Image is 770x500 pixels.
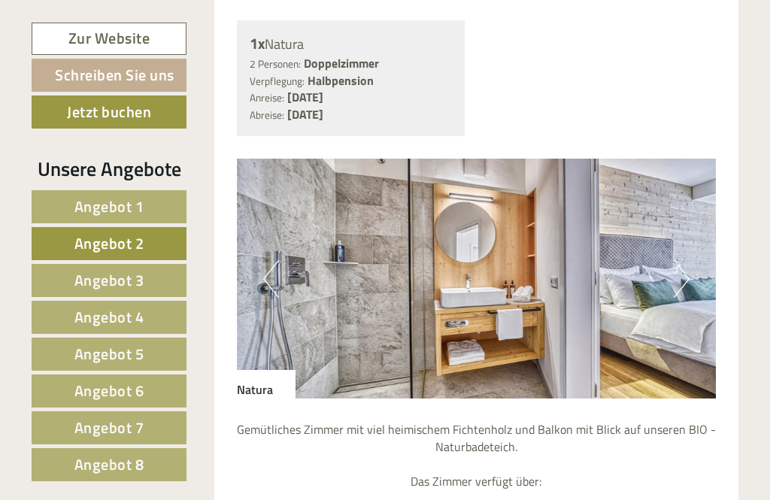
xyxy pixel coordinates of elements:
span: Angebot 3 [74,268,144,292]
img: image [237,159,717,398]
span: Angebot 2 [74,232,144,255]
button: Previous [263,260,279,298]
div: Unsere Angebote [32,155,186,183]
b: Doppelzimmer [304,54,379,72]
a: Schreiben Sie uns [32,59,186,92]
b: [DATE] [287,105,323,123]
span: Angebot 8 [74,453,144,476]
b: Halbpension [308,71,374,89]
span: Angebot 6 [74,379,144,402]
span: Angebot 7 [74,416,144,439]
div: Natura [250,33,453,55]
a: Jetzt buchen [32,95,186,129]
b: 1x [250,32,265,55]
small: 2 Personen: [250,56,301,71]
span: Angebot 4 [74,305,144,329]
small: Abreise: [250,108,284,123]
small: Verpflegung: [250,74,305,89]
b: [DATE] [287,88,323,106]
span: Angebot 1 [74,195,144,218]
small: Anreise: [250,90,284,105]
button: Next [674,260,690,298]
span: Angebot 5 [74,342,144,365]
div: Natura [237,370,296,398]
a: Zur Website [32,23,186,55]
